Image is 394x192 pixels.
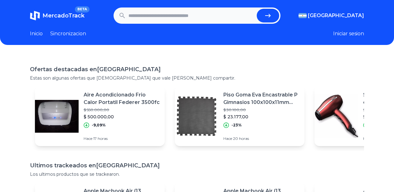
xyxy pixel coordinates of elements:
span: BETA [75,6,90,12]
button: Iniciar sesion [333,30,364,37]
span: MercadoTrack [42,12,85,19]
p: $ 500.000,00 [84,114,160,120]
img: Argentina [299,13,307,18]
img: Featured image [175,94,218,138]
p: $ 550.000,00 [84,107,160,112]
button: [GEOGRAPHIC_DATA] [299,12,364,19]
p: Piso Goma Eva Encastrable P Gimnasios 100x100x11mm Fabrica [223,91,299,106]
p: Los ultimos productos que se trackearon. [30,171,364,177]
p: -23% [231,123,242,128]
a: MercadoTrackBETA [30,11,85,21]
p: $ 23.177,00 [223,114,299,120]
p: Estas son algunas ofertas que [DEMOGRAPHIC_DATA] que vale [PERSON_NAME] compartir. [30,75,364,81]
h1: Ofertas destacadas en [GEOGRAPHIC_DATA] [30,65,364,74]
p: Hace 17 horas [84,136,160,141]
h1: Ultimos trackeados en [GEOGRAPHIC_DATA] [30,161,364,170]
span: [GEOGRAPHIC_DATA] [308,12,364,19]
img: Featured image [35,94,79,138]
a: Featured imageAire Acondicionado Frio Calor Portatil Federer 3500fc$ 550.000,00$ 500.000,00-9,09%... [35,86,165,146]
a: Sincronizacion [50,30,86,37]
p: Aire Acondicionado Frio Calor Portatil Federer 3500fc [84,91,160,106]
a: Inicio [30,30,43,37]
img: Featured image [314,94,358,138]
a: Featured imagePiso Goma Eva Encastrable P Gimnasios 100x100x11mm Fabrica$ 30.100,00$ 23.177,00-23... [175,86,304,146]
p: Hace 20 horas [223,136,299,141]
img: MercadoTrack [30,11,40,21]
p: $ 30.100,00 [223,107,299,112]
p: -9,09% [92,123,106,128]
